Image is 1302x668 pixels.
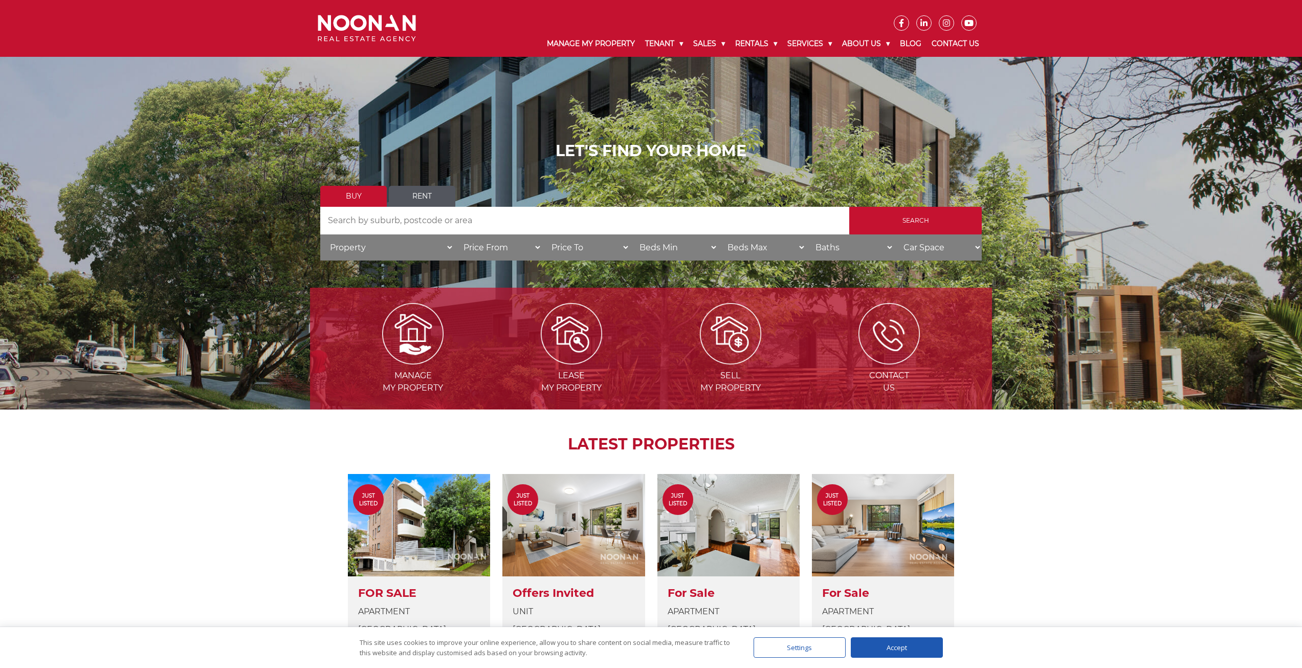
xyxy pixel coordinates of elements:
[858,303,920,364] img: ICONS
[849,207,982,234] input: Search
[782,31,837,57] a: Services
[389,186,455,207] a: Rent
[640,31,688,57] a: Tenant
[663,492,693,507] span: Just Listed
[542,31,640,57] a: Manage My Property
[320,186,387,207] a: Buy
[688,31,730,57] a: Sales
[652,370,809,394] span: Sell my Property
[541,303,602,364] img: Lease my property
[817,492,848,507] span: Just Listed
[493,370,650,394] span: Lease my Property
[382,303,444,364] img: Manage my Property
[730,31,782,57] a: Rentals
[318,15,416,42] img: Noonan Real Estate Agency
[320,207,849,234] input: Search by suburb, postcode or area
[895,31,926,57] a: Blog
[652,328,809,393] a: Sellmy Property
[700,303,761,364] img: Sell my property
[493,328,650,393] a: Leasemy Property
[851,637,943,658] div: Accept
[335,328,491,393] a: Managemy Property
[353,492,384,507] span: Just Listed
[926,31,984,57] a: Contact Us
[811,370,967,394] span: Contact Us
[335,370,491,394] span: Manage my Property
[754,637,846,658] div: Settings
[336,435,966,454] h2: LATEST PROPERTIES
[507,492,538,507] span: Just Listed
[811,328,967,393] a: ContactUs
[360,637,733,658] div: This site uses cookies to improve your online experience, allow you to share content on social me...
[320,142,982,160] h1: LET'S FIND YOUR HOME
[837,31,895,57] a: About Us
